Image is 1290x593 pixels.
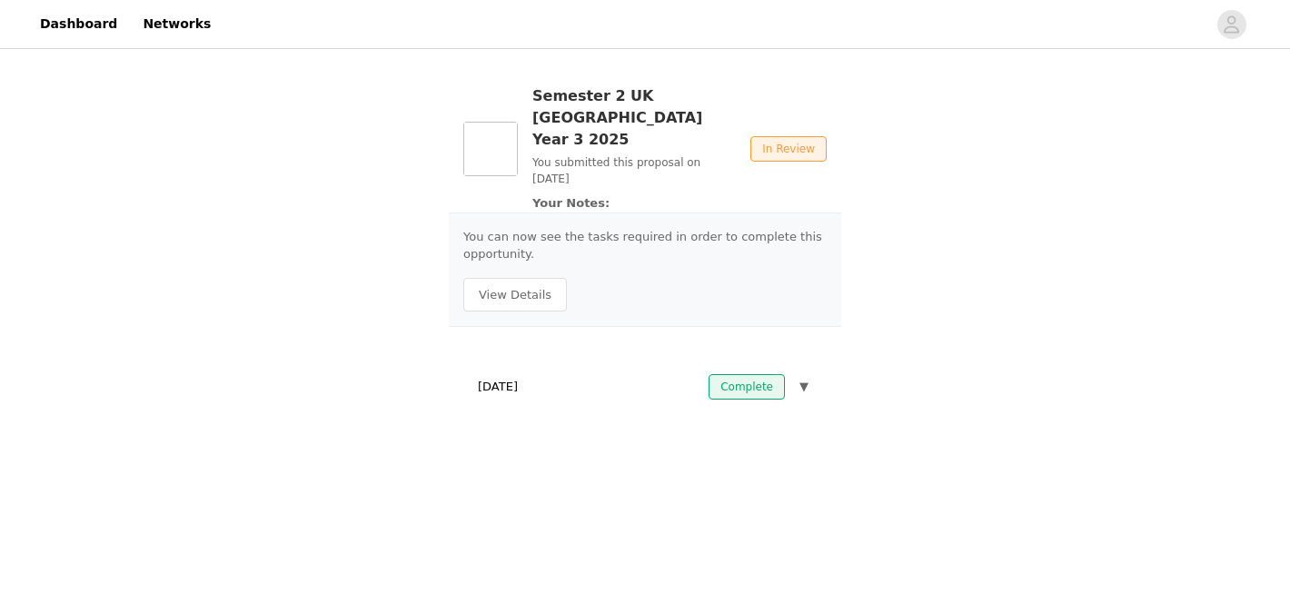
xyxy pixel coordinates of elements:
[1223,10,1240,39] div: avatar
[132,4,222,44] a: Networks
[463,278,567,312] button: View Details
[532,154,736,187] p: You submitted this proposal on [DATE]
[796,374,812,400] button: ▼
[799,378,809,396] span: ▼
[532,194,736,212] p: Your Notes:
[463,122,518,176] img: Semester 2 UK White Fox University Year 3 2025
[463,228,827,263] p: You can now see the tasks required in order to complete this opportunity.
[29,4,128,44] a: Dashboard
[532,85,736,151] h3: Semester 2 UK [GEOGRAPHIC_DATA] Year 3 2025
[750,136,827,162] span: In Review
[463,367,827,407] div: [DATE]
[709,374,785,400] span: Complete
